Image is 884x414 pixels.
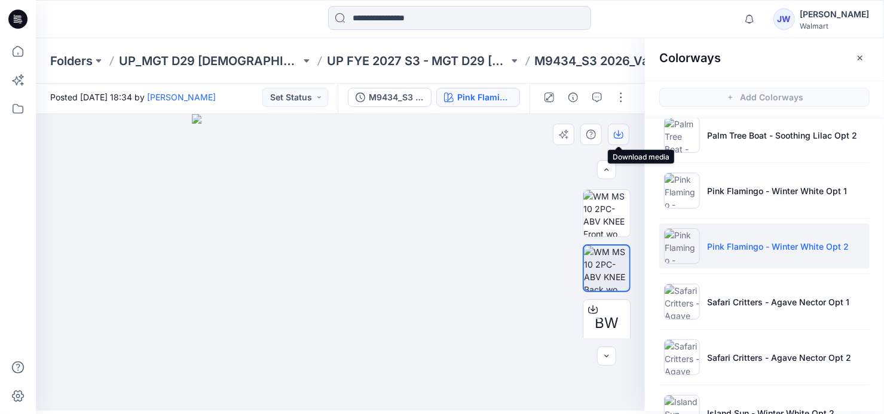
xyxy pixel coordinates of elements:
[564,88,583,107] button: Details
[119,53,301,69] a: UP_MGT D29 [DEMOGRAPHIC_DATA] Sleep
[664,173,700,208] img: Pink Flamingo - Winter White Opt 1
[50,53,93,69] a: Folders
[707,351,851,364] p: Safari Critters - Agave Nector Opt 2
[327,53,509,69] a: UP FYE 2027 S3 - MGT D29 [DEMOGRAPHIC_DATA] Sleepwear
[664,117,700,153] img: Palm Tree Boat - Soothing Lilac Opt 2
[583,190,630,237] img: WM MS 10 2PC-ABV KNEE Front wo Avatar
[773,8,795,30] div: JW
[659,51,721,65] h2: Colorways
[664,228,700,264] img: Pink Flamingo - Winter White Opt 2
[664,339,700,375] img: Safari Critters - Agave Nector Opt 2
[436,88,520,107] button: Pink Flamingo - Winter White Opt 2
[595,312,619,334] span: BW
[800,22,869,30] div: Walmart
[457,91,512,104] div: Pink Flamingo - Winter White Opt 2
[707,129,857,142] p: Palm Tree Boat - Soothing Lilac Opt 2
[707,296,849,308] p: Safari Critters - Agave Nector Opt 1
[584,246,629,291] img: WM MS 10 2PC-ABV KNEE Back wo Avatar
[535,53,717,69] p: M9434_S3 2026_Value Cami Tap_Midpoint
[707,185,847,197] p: Pink Flamingo - Winter White Opt 1
[147,92,216,102] a: [PERSON_NAME]
[50,91,216,103] span: Posted [DATE] 18:34 by
[800,7,869,22] div: [PERSON_NAME]
[707,240,849,253] p: Pink Flamingo - Winter White Opt 2
[192,114,489,411] img: eyJhbGciOiJIUzI1NiIsImtpZCI6IjAiLCJzbHQiOiJzZXMiLCJ0eXAiOiJKV1QifQ.eyJkYXRhIjp7InR5cGUiOiJzdG9yYW...
[664,284,700,320] img: Safari Critters - Agave Nector Opt 1
[348,88,432,107] button: M9434_S3 2026_Value Cami Tap_Midpoint
[369,91,424,104] div: M9434_S3 2026_Value Cami Tap_Midpoint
